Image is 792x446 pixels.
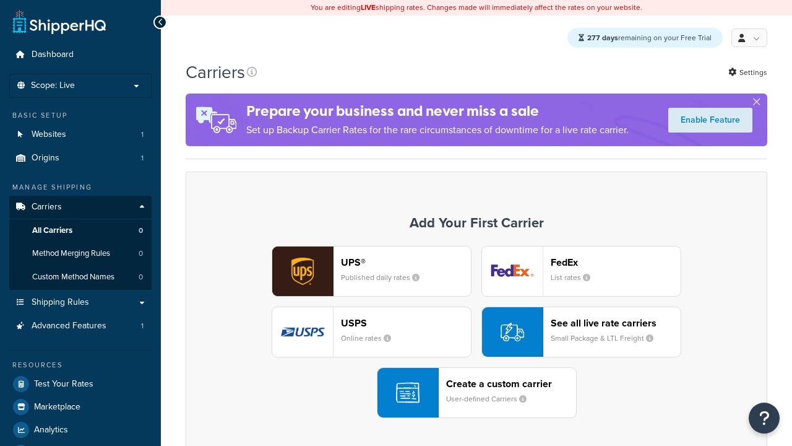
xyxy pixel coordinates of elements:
header: UPS® [341,256,471,268]
span: Analytics [34,425,68,435]
span: Dashboard [32,50,74,60]
li: Websites [9,123,152,146]
span: Custom Method Names [32,272,114,282]
span: Advanced Features [32,321,106,331]
span: Marketplace [34,402,80,413]
span: Scope: Live [31,81,75,91]
span: Origins [32,153,59,164]
span: Websites [32,129,66,140]
header: USPS [341,317,471,329]
a: Origins 1 [9,147,152,170]
b: LIVE [361,2,376,13]
header: Create a custom carrier [446,378,576,390]
div: Manage Shipping [9,182,152,193]
div: remaining on your Free Trial [567,28,723,48]
span: Carriers [32,202,62,212]
a: Carriers [9,196,152,219]
p: Set up Backup Carrier Rates for the rare circumstances of downtime for a live rate carrier. [246,121,629,139]
small: Small Package & LTL Freight [551,333,663,344]
span: 0 [139,225,143,236]
span: 1 [141,153,144,164]
small: Published daily rates [341,272,429,283]
a: Test Your Rates [9,373,152,395]
button: usps logoUSPSOnline rates [272,307,471,357]
li: Carriers [9,196,152,290]
a: Custom Method Names 0 [9,266,152,289]
a: All Carriers 0 [9,219,152,242]
img: ad-rules-rateshop-fe6ec290ccb7230408bd80ed9643f0289d75e0ffd9eb532fc0e269fcd187b520.png [186,94,246,146]
small: User-defined Carriers [446,393,536,404]
li: Method Merging Rules [9,242,152,265]
img: fedEx logo [482,247,543,296]
img: icon-carrier-custom-c93b8a24.svg [396,381,420,404]
a: Dashboard [9,43,152,66]
a: Method Merging Rules 0 [9,242,152,265]
header: FedEx [551,256,681,268]
small: Online rates [341,333,401,344]
button: Create a custom carrierUser-defined Carriers [377,367,577,418]
img: ups logo [272,247,333,296]
span: Test Your Rates [34,379,93,390]
span: 0 [139,272,143,282]
li: All Carriers [9,219,152,242]
div: Basic Setup [9,110,152,121]
img: icon-carrier-liverate-becf4550.svg [501,320,524,344]
a: Advanced Features 1 [9,315,152,338]
h1: Carriers [186,60,245,84]
span: Shipping Rules [32,297,89,308]
li: Origins [9,147,152,170]
a: Enable Feature [668,108,752,133]
span: 0 [139,248,143,259]
h3: Add Your First Carrier [199,216,754,230]
button: fedEx logoFedExList rates [481,246,681,297]
a: ShipperHQ Home [13,9,106,34]
li: Advanced Features [9,315,152,338]
a: Analytics [9,419,152,441]
header: See all live rate carriers [551,317,681,329]
a: Shipping Rules [9,291,152,314]
h4: Prepare your business and never miss a sale [246,101,629,121]
li: Custom Method Names [9,266,152,289]
small: List rates [551,272,600,283]
a: Marketplace [9,396,152,418]
strong: 277 days [587,32,618,43]
img: usps logo [272,307,333,357]
a: Websites 1 [9,123,152,146]
span: Method Merging Rules [32,248,110,259]
button: Open Resource Center [749,403,780,434]
button: ups logoUPS®Published daily rates [272,246,471,297]
span: 1 [141,321,144,331]
a: Settings [728,64,767,81]
button: See all live rate carriersSmall Package & LTL Freight [481,307,681,357]
span: All Carriers [32,225,72,236]
span: 1 [141,129,144,140]
div: Resources [9,360,152,370]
